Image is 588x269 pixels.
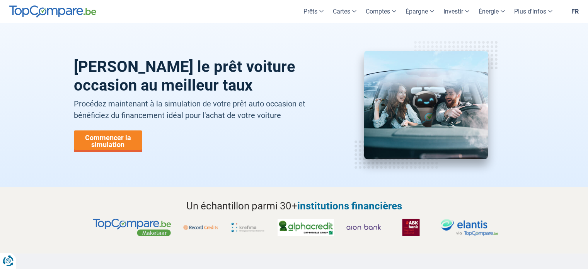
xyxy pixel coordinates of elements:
img: TopCompare, makelaars partner voor jouw krediet [93,219,170,236]
img: prêt voiture occasion [364,51,488,159]
img: Krefima [230,219,265,236]
img: ABK Bank [394,219,428,236]
h1: [PERSON_NAME] le prêt voiture occasion au meilleur taux [74,58,326,95]
span: institutions financières [297,200,402,212]
img: Alphacredit [278,219,334,236]
img: Elantis via TopCompare [441,219,498,236]
a: Commencer la simulation [74,130,142,152]
img: Record Credits [183,219,218,236]
p: Procédez maintenant à la simulation de votre prêt auto occasion et bénéficiez du financement idéa... [74,98,326,121]
h2: Un échantillon parmi 30+ [74,199,515,213]
img: TopCompare [9,5,96,18]
img: Aion Bank [346,219,381,236]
